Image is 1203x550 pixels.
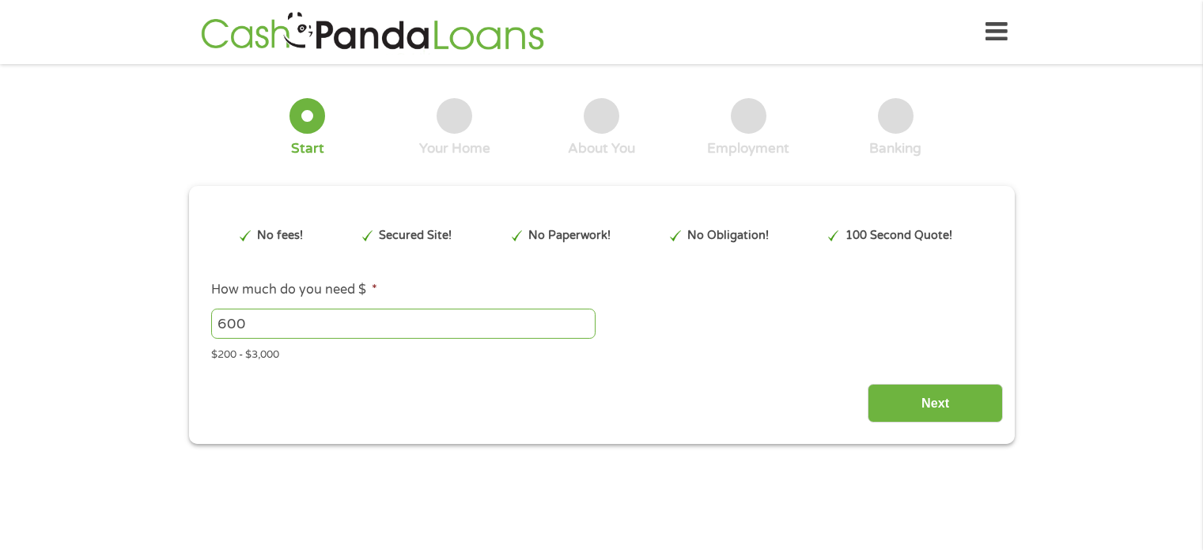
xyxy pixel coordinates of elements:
[211,342,991,363] div: $200 - $3,000
[211,282,377,298] label: How much do you need $
[687,227,769,245] p: No Obligation!
[291,140,324,157] div: Start
[419,140,490,157] div: Your Home
[846,227,952,245] p: 100 Second Quote!
[869,140,921,157] div: Banking
[528,227,611,245] p: No Paperwork!
[868,384,1003,423] input: Next
[707,140,789,157] div: Employment
[379,227,452,245] p: Secured Site!
[568,140,635,157] div: About You
[196,9,549,55] img: GetLoanNow Logo
[257,227,303,245] p: No fees!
